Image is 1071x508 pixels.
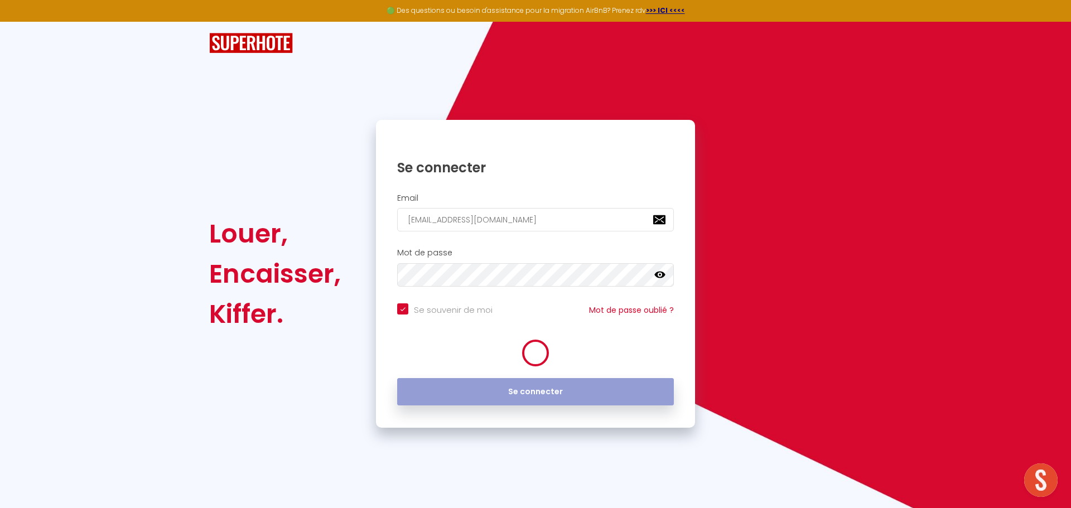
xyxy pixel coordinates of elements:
[1024,463,1058,497] div: Ouvrir le chat
[397,193,674,203] h2: Email
[397,248,674,258] h2: Mot de passe
[209,254,341,294] div: Encaisser,
[397,159,674,176] h1: Se connecter
[209,214,341,254] div: Louer,
[209,294,341,334] div: Kiffer.
[209,33,293,54] img: SuperHote logo
[589,304,674,316] a: Mot de passe oublié ?
[397,378,674,406] button: Se connecter
[646,6,685,15] a: >>> ICI <<<<
[397,208,674,231] input: Ton Email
